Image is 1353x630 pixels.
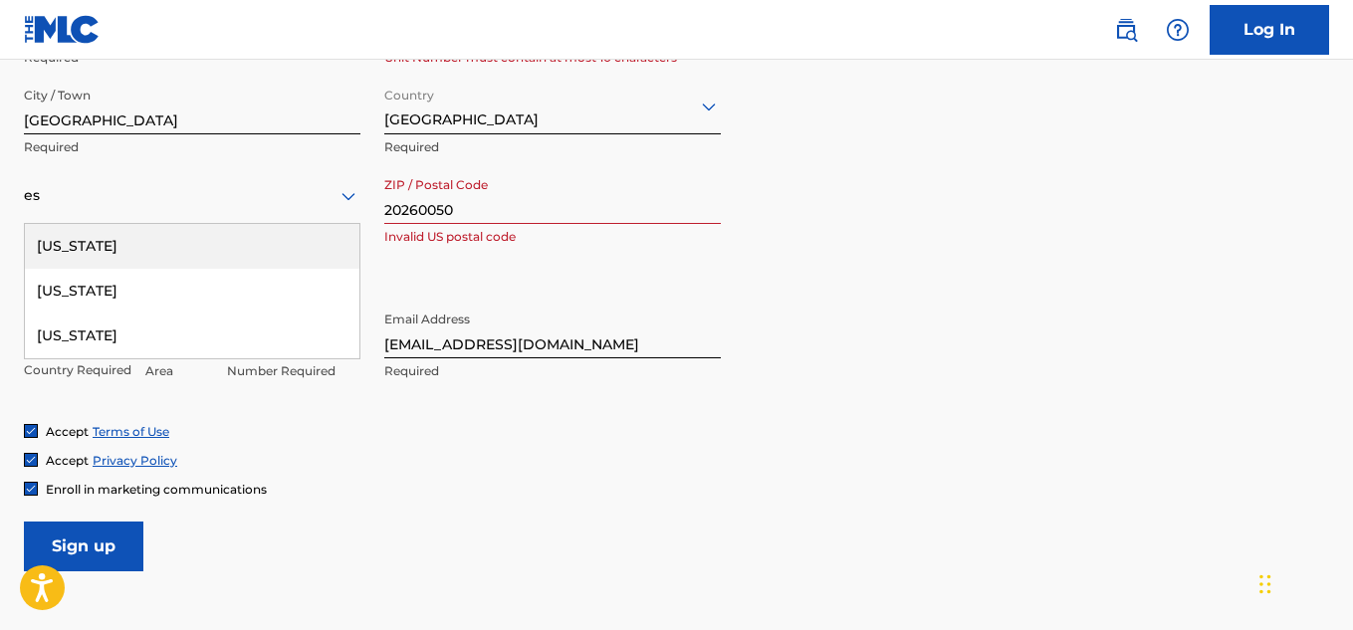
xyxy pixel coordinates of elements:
[46,482,267,497] span: Enroll in marketing communications
[24,522,143,571] input: Sign up
[1158,10,1198,50] div: Help
[227,362,356,380] p: Number Required
[1106,10,1146,50] a: Public Search
[25,425,37,437] img: checkbox
[24,15,101,44] img: MLC Logo
[384,362,721,380] p: Required
[25,314,359,358] div: [US_STATE]
[93,453,177,468] a: Privacy Policy
[145,362,215,380] p: Area
[25,454,37,466] img: checkbox
[25,483,37,495] img: checkbox
[25,224,359,269] div: [US_STATE]
[1253,534,1353,630] iframe: Chat Widget
[1253,534,1353,630] div: Widget de chat
[24,138,360,156] p: Required
[384,75,434,105] label: Country
[1114,18,1138,42] img: search
[1259,554,1271,614] div: Arrastar
[93,424,169,439] a: Terms of Use
[46,453,89,468] span: Accept
[384,82,721,130] div: [GEOGRAPHIC_DATA]
[384,138,721,156] p: Required
[384,228,721,246] p: Invalid US postal code
[1166,18,1190,42] img: help
[24,267,721,290] h5: Contact Information
[25,269,359,314] div: [US_STATE]
[1210,5,1329,55] a: Log In
[24,361,133,379] p: Country Required
[46,424,89,439] span: Accept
